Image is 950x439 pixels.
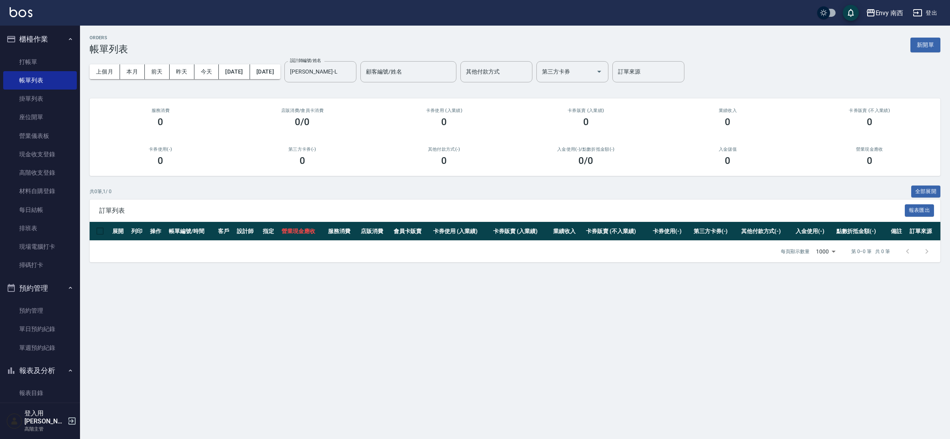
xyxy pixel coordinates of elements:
th: 第三方卡券(-) [692,222,739,241]
div: Envy 南西 [876,8,904,18]
h3: 0 [441,155,447,166]
h2: 卡券販賣 (入業績) [525,108,648,113]
h2: 入金儲值 [666,147,789,152]
button: 登出 [910,6,940,20]
button: Open [593,65,606,78]
button: 預約管理 [3,278,77,299]
h3: 0 /0 [578,155,593,166]
h2: 第三方卡券(-) [241,147,364,152]
h3: 0 [725,155,730,166]
th: 業績收入 [551,222,584,241]
button: [DATE] [219,64,250,79]
button: 上個月 [90,64,120,79]
p: 共 0 筆, 1 / 0 [90,188,112,195]
h3: 帳單列表 [90,44,128,55]
a: 高階收支登錄 [3,164,77,182]
a: 掃碼打卡 [3,256,77,274]
h2: 卡券使用 (入業績) [383,108,506,113]
th: 訂單來源 [908,222,940,241]
a: 打帳單 [3,53,77,71]
button: [DATE] [250,64,280,79]
th: 展開 [110,222,129,241]
a: 單週預約紀錄 [3,339,77,357]
a: 新開單 [910,41,940,48]
button: 新開單 [910,38,940,52]
button: 櫃檯作業 [3,29,77,50]
button: 報表匯出 [905,204,934,217]
div: 1000 [813,241,838,262]
h2: 業績收入 [666,108,789,113]
th: 帳單編號/時間 [167,222,216,241]
h2: 營業現金應收 [808,147,931,152]
a: 排班表 [3,219,77,237]
a: 營業儀表板 [3,127,77,145]
a: 現金收支登錄 [3,145,77,164]
h3: 服務消費 [99,108,222,113]
button: 前天 [145,64,170,79]
h2: 店販消費 /會員卡消費 [241,108,364,113]
button: save [843,5,859,21]
h3: 0/0 [295,116,310,128]
label: 設計師編號/姓名 [290,58,321,64]
a: 帳單列表 [3,71,77,90]
a: 消費分析儀表板 [3,403,77,421]
a: 掛單列表 [3,90,77,108]
h2: 其他付款方式(-) [383,147,506,152]
h3: 0 [158,155,163,166]
img: Logo [10,7,32,17]
p: 每頁顯示數量 [781,248,810,255]
button: 今天 [194,64,219,79]
th: 卡券販賣 (不入業績) [584,222,651,241]
a: 每日結帳 [3,201,77,219]
th: 點數折抵金額(-) [834,222,889,241]
th: 指定 [261,222,280,241]
h2: 卡券販賣 (不入業績) [808,108,931,113]
img: Person [6,413,22,429]
h3: 0 [867,116,872,128]
th: 備註 [889,222,908,241]
a: 材料自購登錄 [3,182,77,200]
a: 預約管理 [3,301,77,320]
h2: 入金使用(-) /點數折抵金額(-) [525,147,648,152]
th: 入金使用(-) [794,222,834,241]
button: Envy 南西 [863,5,907,21]
button: 本月 [120,64,145,79]
h3: 0 [725,116,730,128]
th: 營業現金應收 [280,222,326,241]
a: 現場電腦打卡 [3,237,77,256]
h5: 登入用[PERSON_NAME] [24,409,65,425]
h3: 0 [583,116,589,128]
p: 高階主管 [24,425,65,433]
a: 報表目錄 [3,384,77,402]
th: 卡券使用(-) [651,222,692,241]
h3: 0 [300,155,305,166]
th: 會員卡販賣 [392,222,431,241]
th: 服務消費 [326,222,359,241]
a: 報表匯出 [905,206,934,214]
th: 操作 [148,222,167,241]
th: 卡券販賣 (入業績) [491,222,551,241]
th: 設計師 [235,222,261,241]
th: 店販消費 [359,222,392,241]
h3: 0 [158,116,163,128]
th: 其他付款方式(-) [739,222,794,241]
th: 列印 [129,222,148,241]
h2: ORDERS [90,35,128,40]
button: 全部展開 [911,186,941,198]
a: 座位開單 [3,108,77,126]
a: 單日預約紀錄 [3,320,77,338]
button: 昨天 [170,64,194,79]
p: 第 0–0 筆 共 0 筆 [851,248,890,255]
th: 卡券使用 (入業績) [431,222,491,241]
h3: 0 [867,155,872,166]
h2: 卡券使用(-) [99,147,222,152]
th: 客戶 [216,222,235,241]
h3: 0 [441,116,447,128]
span: 訂單列表 [99,207,905,215]
button: 報表及分析 [3,360,77,381]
